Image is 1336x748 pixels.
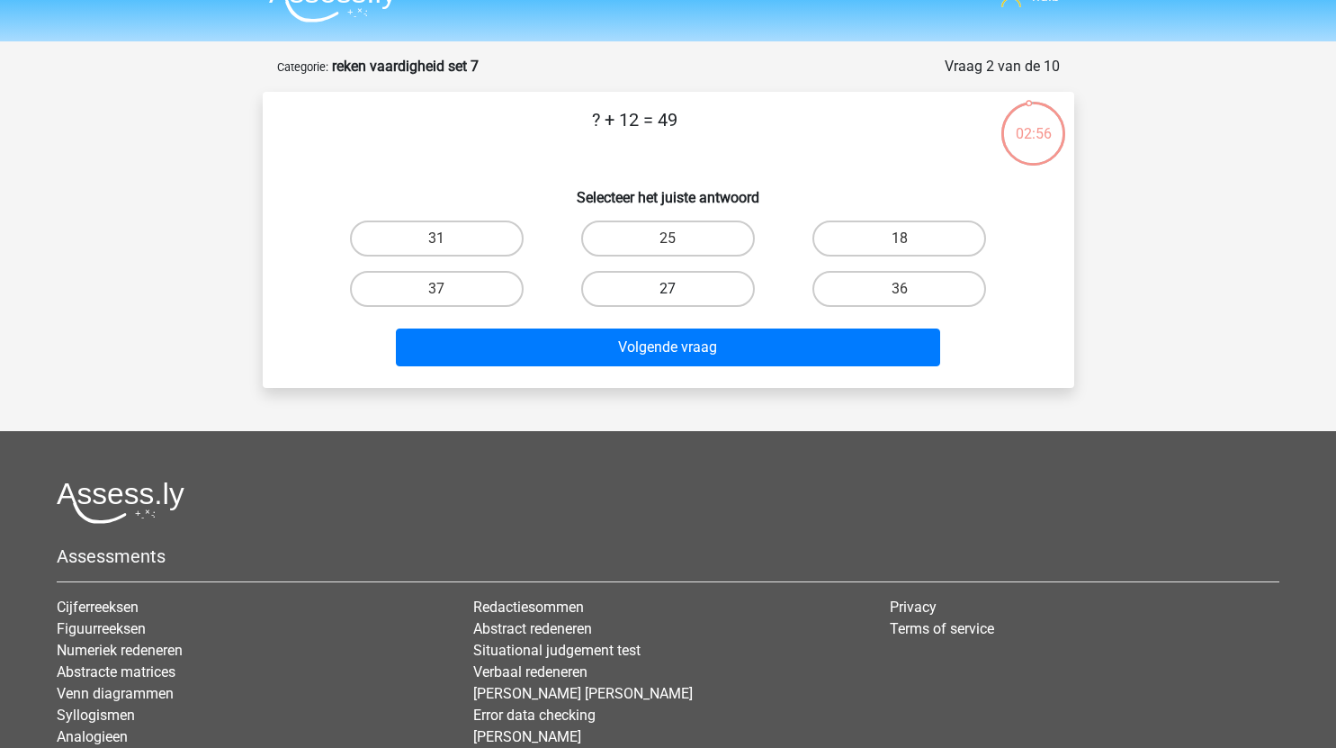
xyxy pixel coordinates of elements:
h5: Assessments [57,545,1279,567]
a: Venn diagrammen [57,685,174,702]
p: ? + 12 = 49 [291,106,978,160]
a: Cijferreeksen [57,599,139,616]
img: Assessly logo [57,482,184,524]
a: Analogieen [57,728,128,745]
small: Categorie: [277,60,328,74]
a: Abstracte matrices [57,663,175,680]
strong: reken vaardigheid set 7 [332,58,479,75]
label: 25 [581,221,755,257]
a: [PERSON_NAME] [473,728,581,745]
label: 37 [350,271,524,307]
a: Syllogismen [57,707,135,724]
a: Abstract redeneren [473,620,592,637]
a: Figuurreeksen [57,620,146,637]
label: 27 [581,271,755,307]
h6: Selecteer het juiste antwoord [291,175,1045,206]
a: Redactiesommen [473,599,584,616]
a: Privacy [890,599,937,616]
label: 36 [812,271,986,307]
button: Volgende vraag [396,329,940,366]
div: 02:56 [1000,100,1067,145]
div: Vraag 2 van de 10 [945,56,1060,77]
a: Verbaal redeneren [473,663,587,680]
a: Error data checking [473,707,596,724]
label: 18 [812,221,986,257]
a: Numeriek redeneren [57,642,183,659]
label: 31 [350,221,524,257]
a: Terms of service [890,620,994,637]
a: Situational judgement test [473,642,641,659]
a: [PERSON_NAME] [PERSON_NAME] [473,685,693,702]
